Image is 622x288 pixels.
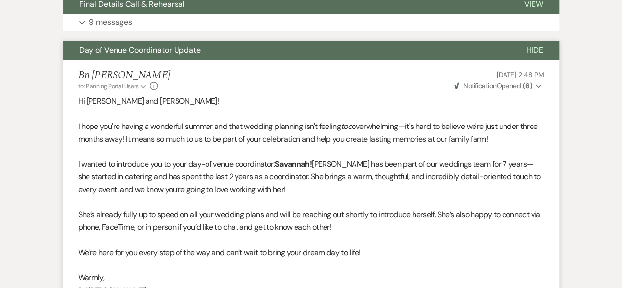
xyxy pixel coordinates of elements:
span: Notification [463,81,496,90]
span: She’s already fully up to speed on all your wedding plans and will be reaching out shortly to int... [78,209,540,232]
span: [DATE] 2:48 PM [496,70,544,79]
span: Day of Venue Coordinator Update [79,45,201,55]
span: overwhelming—it's hard to believe we're just under three months away! It means so much to us to b... [78,121,538,144]
button: Day of Venue Coordinator Update [63,41,510,60]
span: Opened [454,81,532,90]
button: to: Planning Portal Users [78,82,148,91]
span: Hi [PERSON_NAME] and [PERSON_NAME]! [78,96,219,106]
em: too [341,121,352,131]
span: I wanted to introduce you to your day-of venue coordinator: [78,159,275,169]
span: We’re here for you every step of the way and can’t wait to bring your dream day to life! [78,247,361,257]
span: Warmly, [78,272,105,283]
span: [PERSON_NAME] has been part of our weddings team for 7 years—she started in catering and has spen... [78,159,540,194]
span: to: Planning Portal Users [78,82,139,90]
button: Hide [510,41,559,60]
strong: Savannah! [275,159,312,169]
span: Hide [526,45,543,55]
p: 9 messages [89,16,132,29]
h5: Bri [PERSON_NAME] [78,69,171,82]
button: NotificationOpened (6) [453,81,544,91]
button: 9 messages [63,14,559,31]
strong: ( 6 ) [522,81,532,90]
span: I hope you're having a wonderful summer and that wedding planning isn't feeling [78,121,341,131]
